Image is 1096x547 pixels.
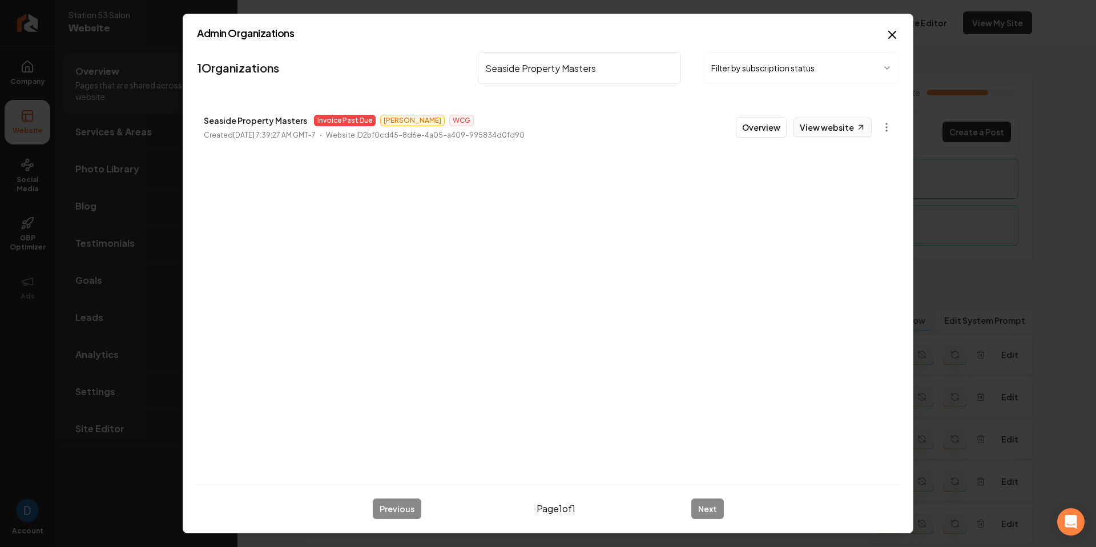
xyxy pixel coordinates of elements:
button: Overview [736,117,787,138]
a: View website [793,118,872,137]
span: Invoice Past Due [314,115,376,126]
h2: Admin Organizations [197,28,899,38]
p: Created [204,130,316,141]
span: WCG [449,115,474,126]
p: Website ID 2bf0cd45-8d6e-4a05-a409-995834d0fd90 [326,130,525,141]
time: [DATE] 7:39:27 AM GMT-7 [233,131,316,139]
span: Page 1 of 1 [537,502,575,516]
a: 1Organizations [197,60,279,76]
p: Seaside Property Masters [204,114,307,127]
input: Search by name or ID [478,52,681,84]
span: [PERSON_NAME] [380,115,445,126]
